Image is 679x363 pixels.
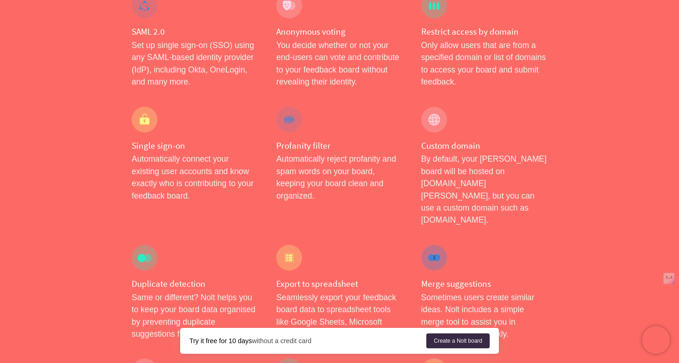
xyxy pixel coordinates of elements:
[421,140,547,151] h4: Custom domain
[189,337,252,345] strong: Try it free for 10 days
[421,153,547,226] p: By default, your [PERSON_NAME] board will be hosted on [DOMAIN_NAME][PERSON_NAME], but you can us...
[132,39,258,88] p: Set up single sign-on (SSO) using any SAML-based identity provider (IdP), including Okta, OneLogi...
[132,140,258,151] h4: Single sign-on
[421,39,547,88] p: Only allow users that are from a specified domain or list of domains to access your board and sub...
[276,26,402,37] h4: Anonymous voting
[276,39,402,88] p: You decide whether or not your end-users can vote and contribute to your feedback board without r...
[132,153,258,202] p: Automatically connect your existing user accounts and know exactly who is contributing to your fe...
[132,291,258,340] p: Same or different? Nolt helps you to keep your board data organised by preventing duplicate sugge...
[642,326,670,354] iframe: Chatra live chat
[276,140,402,151] h4: Profanity filter
[276,278,402,290] h4: Export to spreadsheet
[189,336,426,345] div: without a credit card
[421,278,547,290] h4: Merge suggestions
[132,26,258,37] h4: SAML 2.0
[421,26,547,37] h4: Restrict access by domain
[426,333,490,348] a: Create a Nolt board
[276,153,402,202] p: Automatically reject profanity and spam words on your board, keeping your board clean and organized.
[421,291,547,340] p: Sometimes users create similar ideas. Nolt includes a simple merge tool to assist you in combinin...
[132,278,258,290] h4: Duplicate detection
[276,291,402,340] p: Seamlessly export your feedback board data to spreadsheet tools like Google Sheets, Microsoft Exc...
